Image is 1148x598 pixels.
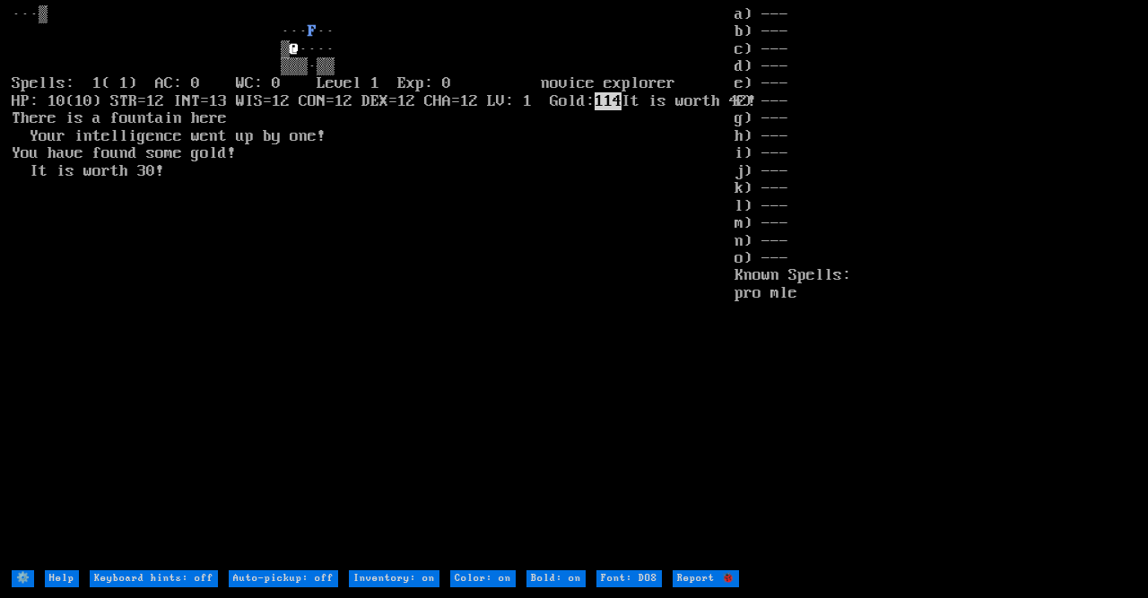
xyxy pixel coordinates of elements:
input: Color: on [450,570,516,587]
input: Keyboard hints: off [90,570,218,587]
input: Bold: on [526,570,586,587]
mark: 114 [595,92,622,110]
input: Font: DOS [596,570,662,587]
input: Report 🐞 [673,570,739,587]
input: Auto-pickup: off [229,570,338,587]
font: F [308,22,317,40]
input: Inventory: on [349,570,439,587]
input: Help [45,570,79,587]
stats: a) --- b) --- c) --- d) --- e) --- f) --- g) --- h) --- i) --- j) --- k) --- l) --- m) --- n) ---... [735,6,1136,568]
larn: ···▒ ··· ·· ▒ ···· ▒▒▒·▒▒ Spells: 1( 1) AC: 0 WC: 0 Level 1 Exp: 0 novice explorer HP: 10(10) STR... [12,6,735,568]
font: @ [290,40,299,58]
input: ⚙️ [12,570,34,587]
